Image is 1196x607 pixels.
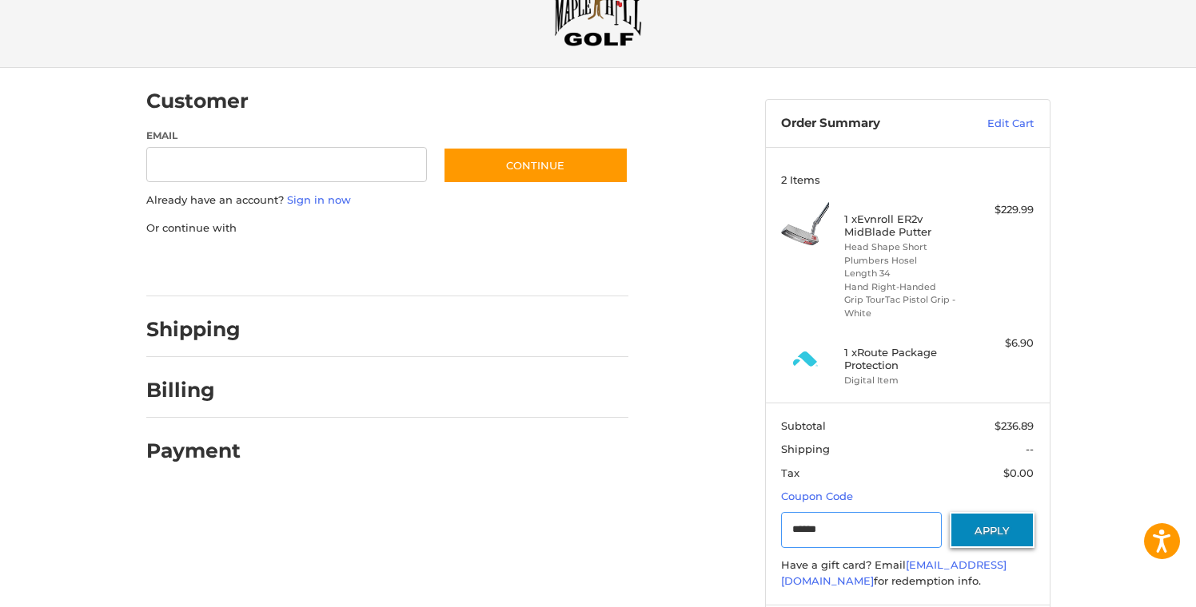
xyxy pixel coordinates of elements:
[781,557,1034,589] div: Have a gift card? Email for redemption info.
[971,335,1034,351] div: $6.90
[844,212,967,239] h4: 1 x Evnroll ER2v MidBlade Putter
[950,512,1035,548] button: Apply
[781,442,830,455] span: Shipping
[844,267,967,280] li: Length 34
[971,202,1034,218] div: $229.99
[953,116,1034,132] a: Edit Cart
[844,280,967,294] li: Hand Right-Handed
[277,252,397,280] iframe: PayPal-paylater
[844,374,967,387] li: Digital Item
[781,490,853,502] a: Coupon Code
[844,293,967,319] li: Grip TourTac Pistol Grip - White
[146,89,249,113] h2: Customer
[781,466,799,479] span: Tax
[287,193,351,206] a: Sign in now
[146,438,241,463] h2: Payment
[146,378,240,403] h2: Billing
[141,252,261,280] iframe: PayPal-paypal
[146,129,428,143] label: Email
[146,192,628,208] p: Already have an account?
[412,252,532,280] iframe: PayPal-venmo
[781,173,1034,186] h3: 2 Items
[146,220,628,236] p: Or continue with
[781,116,953,132] h3: Order Summary
[1003,466,1034,479] span: $0.00
[844,240,967,267] li: Head Shape Short Plumbers Hosel
[781,512,942,548] input: Gift Certificate or Coupon Code
[781,419,826,432] span: Subtotal
[1026,442,1034,455] span: --
[781,558,1007,587] a: [EMAIL_ADDRESS][DOMAIN_NAME]
[146,317,241,342] h2: Shipping
[995,419,1034,432] span: $236.89
[443,147,628,184] button: Continue
[844,346,967,372] h4: 1 x Route Package Protection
